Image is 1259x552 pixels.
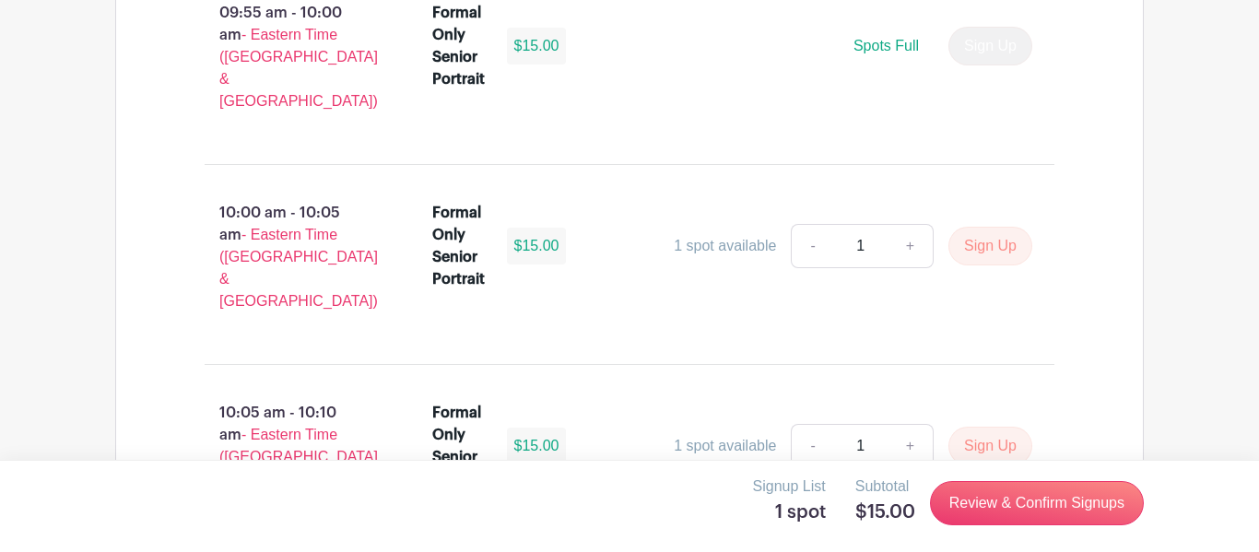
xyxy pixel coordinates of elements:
[930,481,1144,525] a: Review & Confirm Signups
[507,428,567,464] div: $15.00
[674,435,776,457] div: 1 spot available
[753,476,826,498] p: Signup List
[432,402,485,490] div: Formal Only Senior Portrait
[791,224,833,268] a: -
[432,202,485,290] div: Formal Only Senior Portrait
[855,501,915,523] h5: $15.00
[507,28,567,65] div: $15.00
[219,27,378,109] span: - Eastern Time ([GEOGRAPHIC_DATA] & [GEOGRAPHIC_DATA])
[507,228,567,264] div: $15.00
[432,2,485,90] div: Formal Only Senior Portrait
[175,194,403,320] p: 10:00 am - 10:05 am
[674,235,776,257] div: 1 spot available
[219,427,378,509] span: - Eastern Time ([GEOGRAPHIC_DATA] & [GEOGRAPHIC_DATA])
[855,476,915,498] p: Subtotal
[948,427,1032,465] button: Sign Up
[753,501,826,523] h5: 1 spot
[791,424,833,468] a: -
[888,224,934,268] a: +
[948,227,1032,265] button: Sign Up
[219,227,378,309] span: - Eastern Time ([GEOGRAPHIC_DATA] & [GEOGRAPHIC_DATA])
[175,394,403,520] p: 10:05 am - 10:10 am
[888,424,934,468] a: +
[853,38,919,53] span: Spots Full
